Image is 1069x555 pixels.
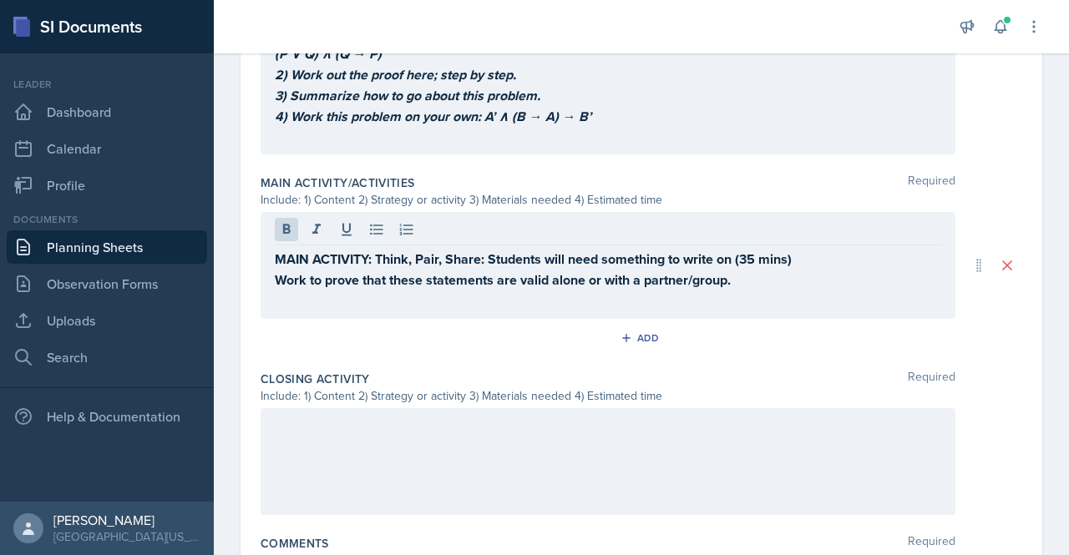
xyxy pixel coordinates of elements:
label: Closing Activity [261,371,370,387]
a: Search [7,341,207,374]
span: Required [908,535,955,552]
div: Documents [7,212,207,227]
div: Include: 1) Content 2) Strategy or activity 3) Materials needed 4) Estimated time [261,191,955,209]
div: [GEOGRAPHIC_DATA][US_STATE] in [GEOGRAPHIC_DATA] [53,528,200,545]
div: [PERSON_NAME] [53,512,200,528]
em: 4) Work this problem on your own: A’ ∧ (B → A) → B’ [275,107,591,126]
span: Required [908,371,955,387]
a: Calendar [7,132,207,165]
div: Include: 1) Content 2) Strategy or activity 3) Materials needed 4) Estimated time [261,387,955,405]
div: Leader [7,77,207,92]
a: Dashboard [7,95,207,129]
a: Planning Sheets [7,230,207,264]
a: Uploads [7,304,207,337]
a: Observation Forms [7,267,207,300]
label: Main Activity/Activities [261,174,414,191]
label: Comments [261,535,329,552]
a: Profile [7,169,207,202]
span: Required [908,174,955,191]
div: Add [624,331,660,345]
em: 2) Work out the proof here; step by step. [275,65,516,84]
em: (P ∨ Q) ∧ (Q → P) [275,44,382,63]
em: 3) Summarize how to go about this problem. [275,86,540,105]
div: Help & Documentation [7,400,207,433]
button: Add [615,325,669,351]
strong: MAIN ACTIVITY: Think, Pair, Share: Students will need something to write on (35 mins) [275,250,792,269]
strong: Work to prove that these statements are valid alone or with a partner/group. [275,270,731,290]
